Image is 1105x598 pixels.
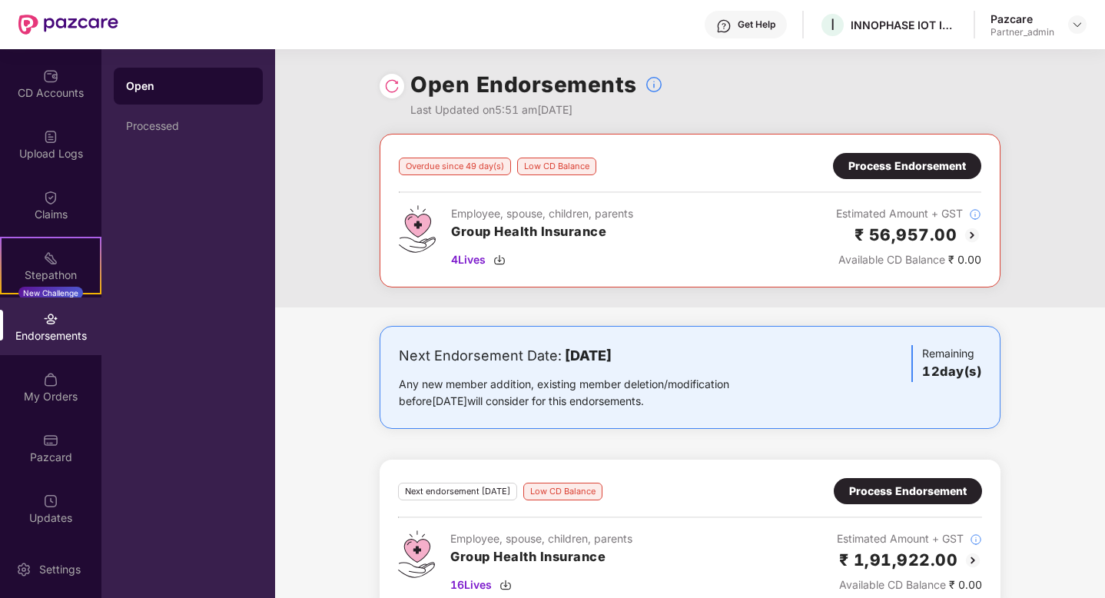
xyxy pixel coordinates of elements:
img: svg+xml;base64,PHN2ZyBpZD0iRG93bmxvYWQtMzJ4MzIiIHhtbG5zPSJodHRwOi8vd3d3LnczLm9yZy8yMDAwL3N2ZyIgd2... [499,579,512,591]
div: INNOPHASE IOT INDIA PRIVATE LIMITED [851,18,958,32]
img: svg+xml;base64,PHN2ZyBpZD0iTXlfT3JkZXJzIiBkYXRhLW5hbWU9Ik15IE9yZGVycyIgeG1sbnM9Imh0dHA6Ly93d3cudz... [43,372,58,387]
img: svg+xml;base64,PHN2ZyBpZD0iQ2xhaW0iIHhtbG5zPSJodHRwOi8vd3d3LnczLm9yZy8yMDAwL3N2ZyIgd2lkdGg9IjIwIi... [43,190,58,205]
div: ₹ 0.00 [836,251,981,268]
img: svg+xml;base64,PHN2ZyBpZD0iQ0RfQWNjb3VudHMiIGRhdGEtbmFtZT0iQ0QgQWNjb3VudHMiIHhtbG5zPSJodHRwOi8vd3... [43,68,58,84]
img: svg+xml;base64,PHN2ZyBpZD0iQmFjay0yMHgyMCIgeG1sbnM9Imh0dHA6Ly93d3cudzMub3JnLzIwMDAvc3ZnIiB3aWR0aD... [963,226,981,244]
div: Remaining [911,345,981,382]
h3: 12 day(s) [922,362,981,382]
img: svg+xml;base64,PHN2ZyBpZD0iSW5mb18tXzMyeDMyIiBkYXRhLW5hbWU9IkluZm8gLSAzMngzMiIgeG1sbnM9Imh0dHA6Ly... [645,75,663,94]
div: Any new member addition, existing member deletion/modification before [DATE] will consider for th... [399,376,778,410]
div: Stepathon [2,267,100,283]
div: Processed [126,120,251,132]
div: ₹ 0.00 [837,576,982,593]
div: Low CD Balance [523,483,602,500]
h3: Group Health Insurance [450,547,632,567]
div: Pazcare [991,12,1054,26]
h3: Group Health Insurance [451,222,633,242]
div: Estimated Amount + GST [837,530,982,547]
div: Overdue since 49 day(s) [399,158,511,175]
img: svg+xml;base64,PHN2ZyBpZD0iRHJvcGRvd24tMzJ4MzIiIHhtbG5zPSJodHRwOi8vd3d3LnczLm9yZy8yMDAwL3N2ZyIgd2... [1071,18,1083,31]
img: svg+xml;base64,PHN2ZyBpZD0iUGF6Y2FyZCIgeG1sbnM9Imh0dHA6Ly93d3cudzMub3JnLzIwMDAvc3ZnIiB3aWR0aD0iMj... [43,433,58,448]
img: svg+xml;base64,PHN2ZyB4bWxucz0iaHR0cDovL3d3dy53My5vcmcvMjAwMC9zdmciIHdpZHRoPSI0Ny43MTQiIGhlaWdodD... [399,205,436,253]
div: Process Endorsement [848,158,966,174]
img: svg+xml;base64,PHN2ZyBpZD0iRW5kb3JzZW1lbnRzIiB4bWxucz0iaHR0cDovL3d3dy53My5vcmcvMjAwMC9zdmciIHdpZH... [43,311,58,327]
div: Next Endorsement Date: [399,345,778,367]
span: 4 Lives [451,251,486,268]
span: I [831,15,835,34]
div: Low CD Balance [517,158,596,175]
img: svg+xml;base64,PHN2ZyBpZD0iVXBsb2FkX0xvZ3MiIGRhdGEtbmFtZT0iVXBsb2FkIExvZ3MiIHhtbG5zPSJodHRwOi8vd3... [43,129,58,145]
b: [DATE] [565,347,612,364]
img: svg+xml;base64,PHN2ZyBpZD0iSGVscC0zMngzMiIgeG1sbnM9Imh0dHA6Ly93d3cudzMub3JnLzIwMDAvc3ZnIiB3aWR0aD... [716,18,732,34]
h2: ₹ 1,91,922.00 [839,547,958,573]
div: Partner_admin [991,26,1054,38]
img: svg+xml;base64,PHN2ZyBpZD0iRG93bmxvYWQtMzJ4MzIiIHhtbG5zPSJodHRwOi8vd3d3LnczLm9yZy8yMDAwL3N2ZyIgd2... [493,254,506,266]
div: Last Updated on 5:51 am[DATE] [410,101,663,118]
img: svg+xml;base64,PHN2ZyB4bWxucz0iaHR0cDovL3d3dy53My5vcmcvMjAwMC9zdmciIHdpZHRoPSIyMSIgaGVpZ2h0PSIyMC... [43,251,58,266]
div: Estimated Amount + GST [836,205,981,222]
h2: ₹ 56,957.00 [854,222,957,248]
span: 16 Lives [450,576,492,593]
div: Employee, spouse, children, parents [450,530,632,547]
div: Process Endorsement [849,483,967,500]
img: svg+xml;base64,PHN2ZyBpZD0iQmFjay0yMHgyMCIgeG1sbnM9Imh0dHA6Ly93d3cudzMub3JnLzIwMDAvc3ZnIiB3aWR0aD... [964,551,982,570]
div: New Challenge [18,287,83,299]
div: Employee, spouse, children, parents [451,205,633,222]
img: svg+xml;base64,PHN2ZyBpZD0iVXBkYXRlZCIgeG1sbnM9Imh0dHA6Ly93d3cudzMub3JnLzIwMDAvc3ZnIiB3aWR0aD0iMj... [43,493,58,509]
img: svg+xml;base64,PHN2ZyBpZD0iU2V0dGluZy0yMHgyMCIgeG1sbnM9Imh0dHA6Ly93d3cudzMub3JnLzIwMDAvc3ZnIiB3aW... [16,562,32,577]
img: svg+xml;base64,PHN2ZyBpZD0iSW5mb18tXzMyeDMyIiBkYXRhLW5hbWU9IkluZm8gLSAzMngzMiIgeG1sbnM9Imh0dHA6Ly... [969,208,981,221]
div: Get Help [738,18,775,31]
span: Available CD Balance [838,253,945,266]
img: New Pazcare Logo [18,15,118,35]
div: Next endorsement [DATE] [398,483,517,500]
span: Available CD Balance [839,578,946,591]
img: svg+xml;base64,PHN2ZyB4bWxucz0iaHR0cDovL3d3dy53My5vcmcvMjAwMC9zdmciIHdpZHRoPSI0Ny43MTQiIGhlaWdodD... [398,530,435,578]
div: Settings [35,562,85,577]
h1: Open Endorsements [410,68,637,101]
img: svg+xml;base64,PHN2ZyBpZD0iUmVsb2FkLTMyeDMyIiB4bWxucz0iaHR0cDovL3d3dy53My5vcmcvMjAwMC9zdmciIHdpZH... [384,78,400,94]
div: Open [126,78,251,94]
img: svg+xml;base64,PHN2ZyBpZD0iSW5mb18tXzMyeDMyIiBkYXRhLW5hbWU9IkluZm8gLSAzMngzMiIgeG1sbnM9Imh0dHA6Ly... [970,533,982,546]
